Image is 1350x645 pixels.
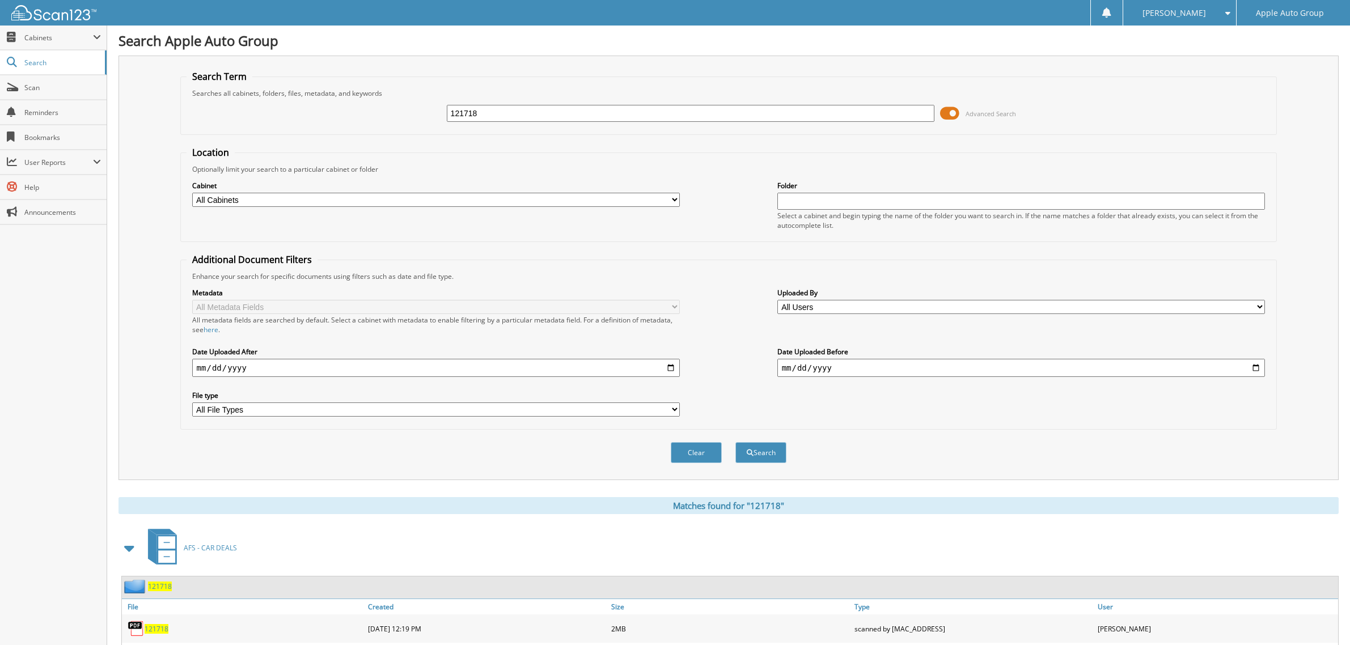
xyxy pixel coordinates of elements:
span: Advanced Search [966,109,1016,118]
span: Scan [24,83,101,92]
legend: Location [187,146,235,159]
a: Size [608,599,852,614]
img: folder2.png [124,579,148,593]
legend: Additional Document Filters [187,253,318,266]
img: PDF.png [128,620,145,637]
button: Clear [671,442,722,463]
span: [PERSON_NAME] [1142,10,1206,16]
span: Search [24,58,99,67]
a: here [204,325,218,334]
div: All metadata fields are searched by default. Select a cabinet with metadata to enable filtering b... [192,315,680,334]
a: 121718 [148,582,172,591]
input: start [192,359,680,377]
label: Cabinet [192,181,680,190]
span: Announcements [24,207,101,217]
label: File type [192,391,680,400]
span: Apple Auto Group [1256,10,1324,16]
span: Cabinets [24,33,93,43]
span: Bookmarks [24,133,101,142]
label: Metadata [192,288,680,298]
div: [DATE] 12:19 PM [365,617,608,640]
img: scan123-logo-white.svg [11,5,96,20]
span: Help [24,183,101,192]
label: Folder [777,181,1266,190]
button: Search [735,442,786,463]
h1: Search Apple Auto Group [119,31,1339,50]
div: Matches found for "121718" [119,497,1339,514]
label: Uploaded By [777,288,1266,298]
div: Optionally limit your search to a particular cabinet or folder [187,164,1271,174]
label: Date Uploaded Before [777,347,1266,357]
div: 2MB [608,617,852,640]
div: scanned by [MAC_ADDRESS] [852,617,1095,640]
div: Enhance your search for specific documents using filters such as date and file type. [187,271,1271,281]
a: Created [365,599,608,614]
input: end [777,359,1266,377]
a: File [122,599,365,614]
a: 121718 [145,624,168,634]
a: User [1095,599,1338,614]
label: Date Uploaded After [192,347,680,357]
span: Reminders [24,108,101,117]
a: Type [852,599,1095,614]
div: Searches all cabinets, folders, files, metadata, and keywords [187,88,1271,98]
legend: Search Term [187,70,252,83]
div: Select a cabinet and begin typing the name of the folder you want to search in. If the name match... [777,211,1266,230]
span: AFS - CAR DEALS [184,543,237,553]
div: [PERSON_NAME] [1095,617,1338,640]
span: User Reports [24,158,93,167]
a: AFS - CAR DEALS [141,525,237,570]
